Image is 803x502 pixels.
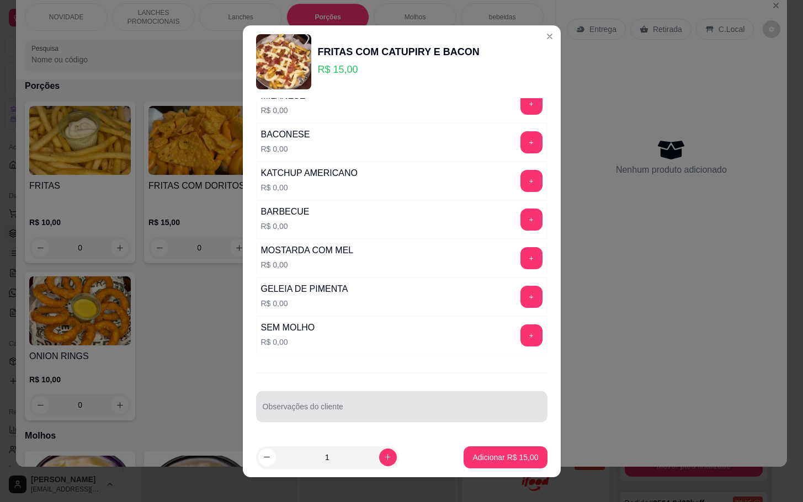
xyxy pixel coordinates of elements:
p: R$ 0,00 [261,221,310,232]
button: add [520,131,543,153]
p: R$ 0,00 [261,105,306,116]
p: Adicionar R$ 15,00 [472,452,538,463]
div: FRITAS COM CATUPIRY E BACON [318,44,480,60]
p: R$ 0,00 [261,259,354,270]
button: add [520,170,543,192]
button: decrease-product-quantity [258,448,276,466]
button: add [520,209,543,231]
img: product-image [256,34,311,89]
div: MOSTARDA COM MEL [261,244,354,257]
p: R$ 0,00 [261,182,358,193]
button: add [520,93,543,115]
p: R$ 0,00 [261,143,310,154]
button: add [520,286,543,308]
p: R$ 0,00 [261,337,315,348]
button: add [520,324,543,346]
button: increase-product-quantity [379,448,397,466]
div: GELEIA DE PIMENTA [261,282,348,296]
p: R$ 15,00 [318,62,480,77]
button: add [520,247,543,269]
input: Observações do cliente [263,405,541,416]
div: BARBECUE [261,205,310,218]
div: SEM MOLHO [261,321,315,334]
div: KATCHUP AMERICANO [261,167,358,180]
button: Adicionar R$ 15,00 [464,446,547,468]
div: BACONESE [261,128,310,141]
button: Close [541,28,559,45]
p: R$ 0,00 [261,298,348,309]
